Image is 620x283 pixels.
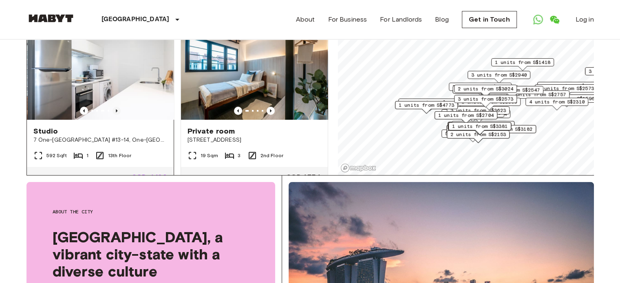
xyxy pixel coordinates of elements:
span: [STREET_ADDRESS] [188,136,321,144]
div: Map marker [537,82,600,94]
span: 2nd Floor [260,152,283,159]
div: Map marker [458,98,521,110]
img: Marketing picture of unit SG-01-027-006-02 [181,22,328,120]
span: About the city [53,208,249,215]
div: Map marker [398,99,461,111]
a: Log in [576,15,594,24]
span: 3 units from S$2573 [458,95,513,103]
a: Blog [435,15,449,24]
div: Map marker [449,83,512,95]
span: 1 [86,152,88,159]
img: Habyt [26,14,75,22]
span: [GEOGRAPHIC_DATA], a vibrant city-state with a diverse culture [53,228,249,280]
span: 13th Floor [108,152,132,159]
span: SGD 4,196 [132,173,167,181]
div: Map marker [448,123,511,135]
button: Previous image [267,107,275,115]
div: Map marker [448,122,510,135]
span: 3 units from S$2940 [471,71,527,79]
div: Map marker [468,71,530,83]
div: Map marker [473,125,536,138]
span: 2 units from S$2757 [510,91,566,98]
span: 3 [238,152,240,159]
span: SGD 1,754 [287,173,321,181]
span: 1 units from S$3182 [477,125,532,133]
span: 3 units from S$3623 [450,107,506,114]
span: 4 units from S$2310 [529,98,585,105]
span: 1 units from S$2704 [438,112,494,119]
span: 1 units from S$2573 [538,85,594,92]
span: 3 units from S$1985 [452,83,508,90]
span: 3 units from S$1480 [541,82,596,90]
img: Marketing picture of unit SG-01-106-001-01 [27,22,174,120]
div: Map marker [454,95,517,107]
div: Map marker [435,111,497,124]
div: Map marker [446,125,509,138]
a: Marketing picture of unit SG-01-027-006-02Previous imagePrevious imagePrivate room[STREET_ADDRESS... [181,22,328,195]
div: Map marker [447,130,510,143]
div: Map marker [454,85,517,97]
span: 1 units from S$2547 [484,86,540,94]
span: 19 Sqm [201,152,218,159]
span: 5 units from S$1680 [445,130,501,137]
div: Map marker [507,90,569,103]
span: 1 units from S$4196 [402,99,457,106]
div: Map marker [491,58,554,71]
span: 2 units from S$3024 [458,85,513,92]
div: Map marker [535,84,598,97]
span: 7 One-[GEOGRAPHIC_DATA] #13-14, One-[GEOGRAPHIC_DATA] 13-14 S138642 [33,136,167,144]
div: Map marker [448,110,510,123]
span: 592 Sqft [46,152,67,159]
span: 1 units from S$4773 [399,101,454,109]
div: Map marker [447,106,510,119]
a: Open WeChat [546,11,563,28]
span: 1 units from S$1418 [495,59,550,66]
a: For Landlords [380,15,422,24]
a: Open WhatsApp [530,11,546,28]
a: Get in Touch [462,11,517,28]
div: Map marker [452,86,518,98]
button: Previous image [234,107,242,115]
button: Previous image [113,107,121,115]
a: Previous imagePrevious imageStudio7 One-[GEOGRAPHIC_DATA] #13-14, One-[GEOGRAPHIC_DATA] 13-14 S13... [26,22,174,195]
div: Map marker [525,98,588,110]
p: [GEOGRAPHIC_DATA] [101,15,170,24]
span: 5 units from S$1838 [455,121,511,129]
span: Studio [33,126,58,136]
div: Map marker [481,86,543,99]
div: Map marker [452,121,514,134]
span: 1 units from S$3381 [452,123,507,130]
a: About [296,15,315,24]
div: Map marker [395,101,458,114]
a: Mapbox logo [340,163,376,173]
span: Private room [188,126,235,136]
button: Previous image [80,107,88,115]
div: Map marker [441,129,504,142]
div: Map marker [448,122,511,135]
a: For Business [328,15,367,24]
